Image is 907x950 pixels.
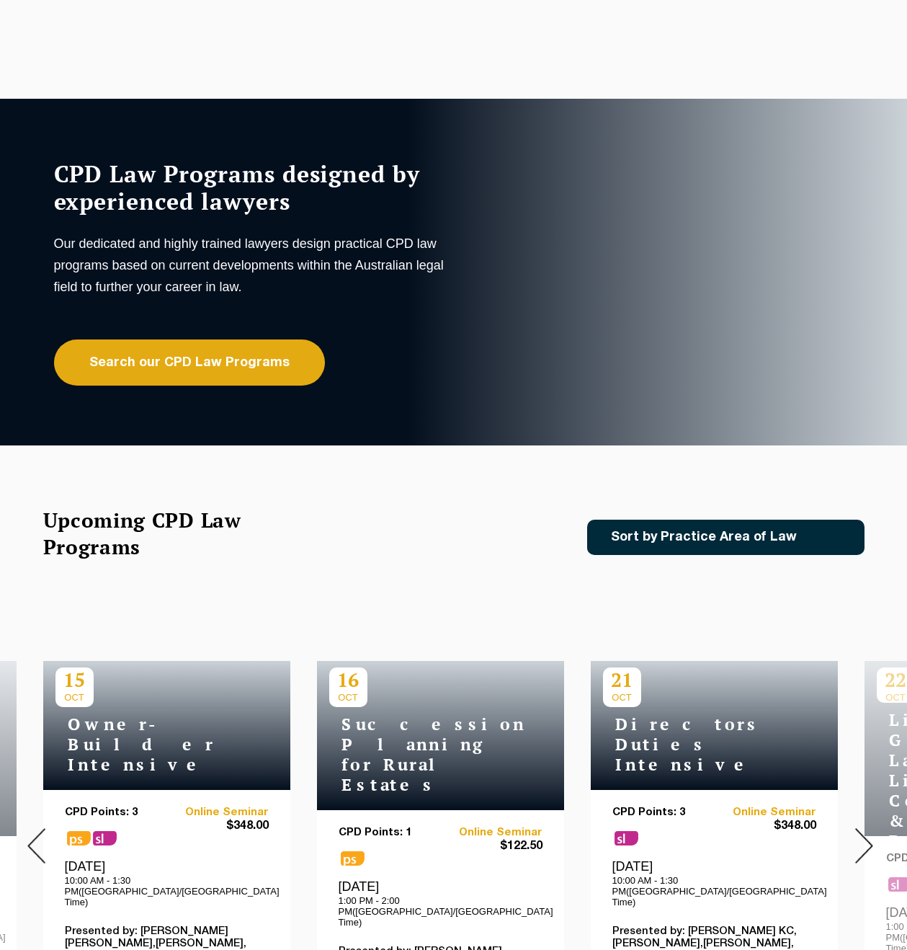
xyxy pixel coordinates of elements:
[329,667,367,692] p: 16
[65,875,269,907] p: 10:00 AM - 1:30 PM([GEOGRAPHIC_DATA]/[GEOGRAPHIC_DATA] Time)
[440,827,542,839] a: Online Seminar
[55,692,94,703] span: OCT
[54,339,325,386] a: Search our CPD Law Programs
[65,858,269,907] div: [DATE]
[55,714,236,775] h4: Owner-Builder Intensive
[714,819,816,834] span: $348.00
[54,233,450,298] p: Our dedicated and highly trained lawyers design practical CPD law programs based on current devel...
[65,807,167,819] p: CPD Points: 3
[339,895,542,928] p: 1:00 PM - 2:00 PM([GEOGRAPHIC_DATA]/[GEOGRAPHIC_DATA] Time)
[27,828,45,864] img: Prev
[612,807,715,819] p: CPD Points: 3
[166,807,269,819] a: Online Seminar
[603,667,641,692] p: 21
[714,807,816,819] a: Online Seminar
[587,520,864,555] a: Sort by Practice Area of Law
[54,160,450,215] h1: CPD Law Programs designed by experienced lawyers
[329,714,509,795] h4: Succession Planning for Rural Estates
[43,507,277,560] h2: Upcoming CPD Law Programs
[67,831,91,845] span: ps
[166,819,269,834] span: $348.00
[603,692,641,703] span: OCT
[339,879,542,928] div: [DATE]
[341,851,365,866] span: ps
[612,858,816,907] div: [DATE]
[615,831,638,845] span: sl
[612,875,816,907] p: 10:00 AM - 1:30 PM([GEOGRAPHIC_DATA]/[GEOGRAPHIC_DATA] Time)
[329,692,367,703] span: OCT
[55,667,94,692] p: 15
[440,839,542,854] span: $122.50
[603,714,783,775] h4: Directors Duties Intensive
[855,828,873,864] img: Next
[820,531,836,543] img: Icon
[339,827,441,839] p: CPD Points: 1
[93,831,117,845] span: sl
